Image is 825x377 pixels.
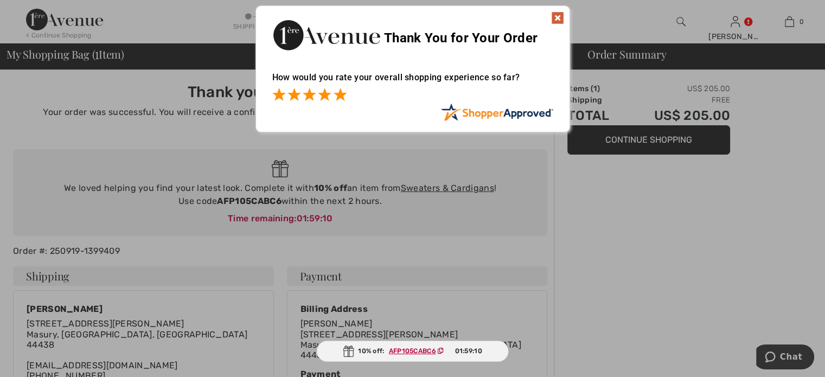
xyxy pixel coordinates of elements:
ins: AFP105CABC6 [389,347,436,355]
div: How would you rate your overall shopping experience so far? [272,61,553,103]
img: x [551,11,564,24]
div: 10% off: [316,341,509,362]
span: 01:59:10 [455,346,482,356]
img: Thank You for Your Order [272,17,381,53]
span: Chat [24,8,46,17]
span: Thank You for Your Order [384,30,538,46]
img: Gift.svg [343,346,354,357]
